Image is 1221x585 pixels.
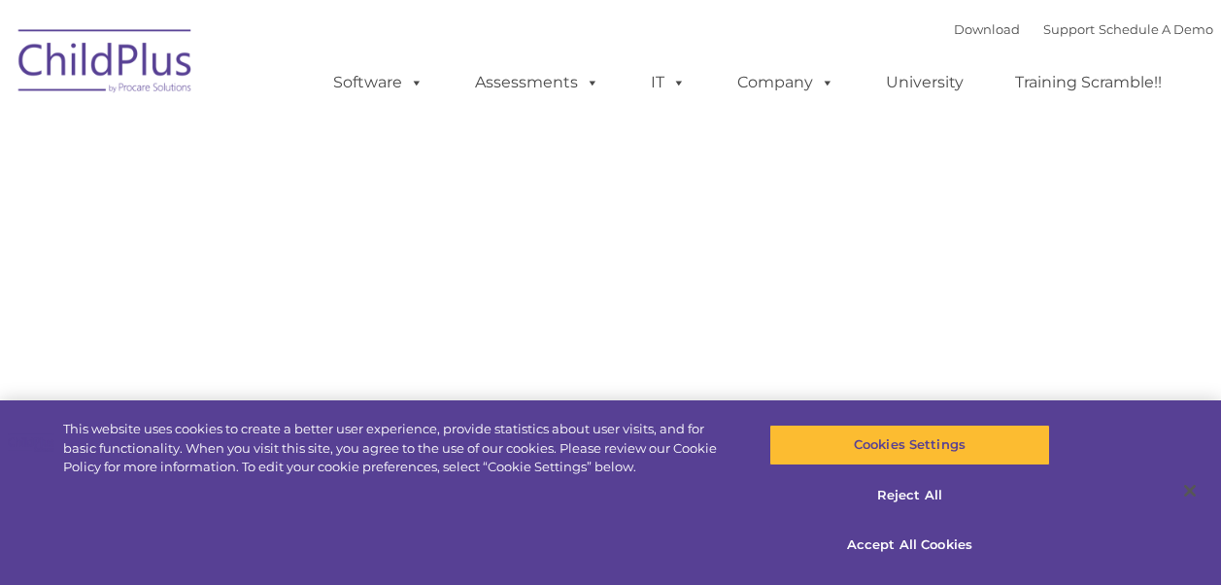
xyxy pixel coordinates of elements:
[769,425,1050,465] button: Cookies Settings
[718,63,854,102] a: Company
[769,475,1050,516] button: Reject All
[456,63,619,102] a: Assessments
[954,21,1020,37] a: Download
[866,63,983,102] a: University
[9,16,203,113] img: ChildPlus by Procare Solutions
[63,420,732,477] div: This website uses cookies to create a better user experience, provide statistics about user visit...
[996,63,1181,102] a: Training Scramble!!
[954,21,1213,37] font: |
[314,63,443,102] a: Software
[1043,21,1095,37] a: Support
[1169,469,1211,512] button: Close
[769,525,1050,566] button: Accept All Cookies
[631,63,705,102] a: IT
[1099,21,1213,37] a: Schedule A Demo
